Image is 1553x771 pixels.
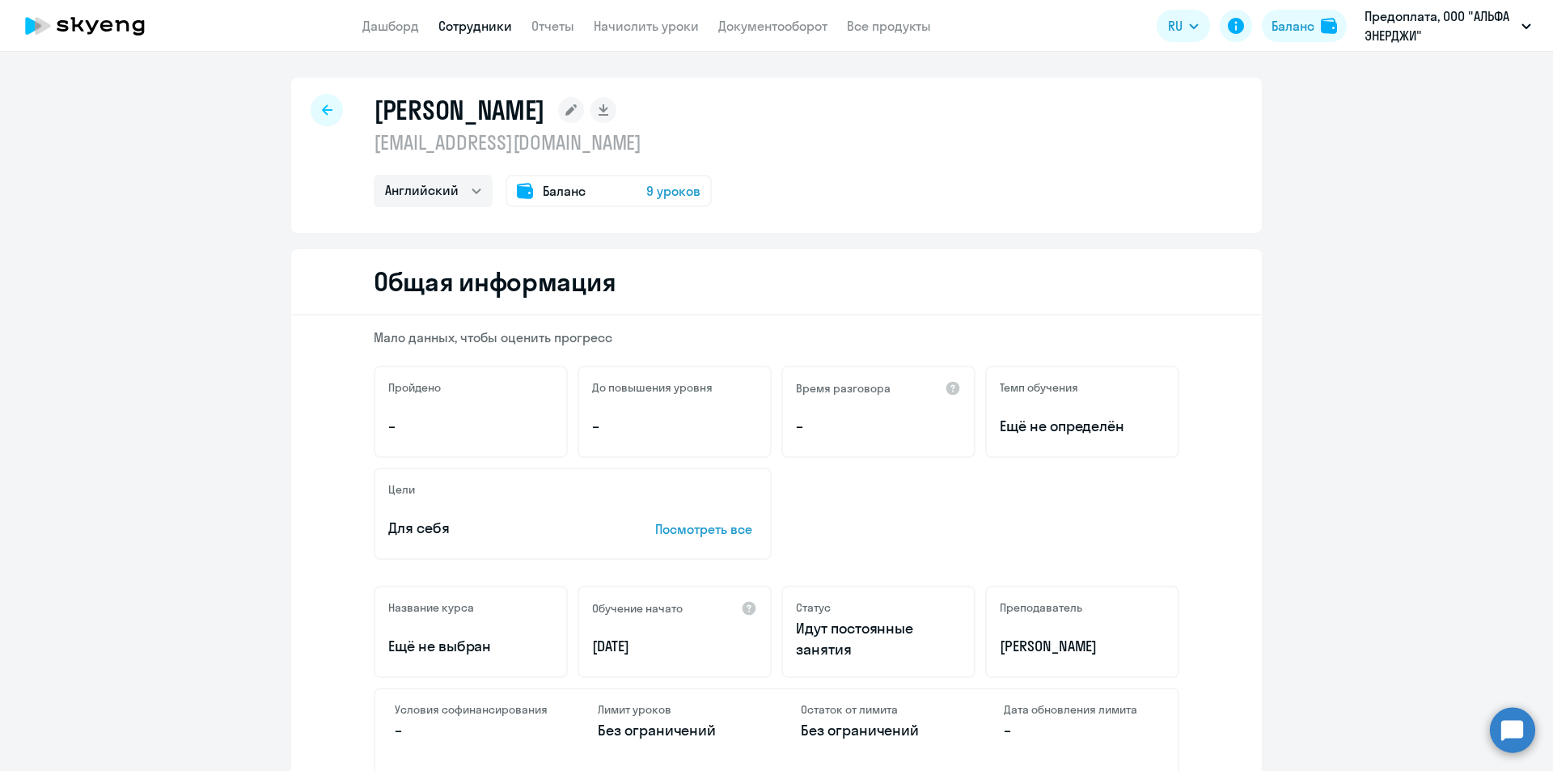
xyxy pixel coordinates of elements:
p: Предоплата, ООО "АЛЬФА ЭНЕРДЖИ" [1365,6,1515,45]
button: RU [1157,10,1210,42]
h5: Цели [388,482,415,497]
h5: Название курса [388,600,474,615]
span: 9 уроков [646,181,700,201]
p: – [395,720,549,741]
p: Без ограничений [801,720,955,741]
h5: Обучение начато [592,601,683,616]
h5: Статус [796,600,831,615]
div: Баланс [1272,16,1314,36]
h5: Преподаватель [1000,600,1082,615]
p: Ещё не выбран [388,636,553,657]
a: Все продукты [847,18,931,34]
span: RU [1168,16,1183,36]
button: Балансbalance [1262,10,1347,42]
h4: Остаток от лимита [801,702,955,717]
p: – [796,416,961,437]
button: Предоплата, ООО "АЛЬФА ЭНЕРДЖИ" [1356,6,1539,45]
p: Без ограничений [598,720,752,741]
p: Для себя [388,518,605,539]
a: Начислить уроки [594,18,699,34]
span: Баланс [543,181,586,201]
a: Сотрудники [438,18,512,34]
p: – [592,416,757,437]
h5: До повышения уровня [592,380,713,395]
a: Отчеты [531,18,574,34]
p: Идут постоянные занятия [796,618,961,660]
p: [DATE] [592,636,757,657]
a: Дашборд [362,18,419,34]
img: balance [1321,18,1337,34]
span: Ещё не определён [1000,416,1165,437]
p: [PERSON_NAME] [1000,636,1165,657]
h5: Пройдено [388,380,441,395]
h4: Дата обновления лимита [1004,702,1158,717]
h2: Общая информация [374,265,616,298]
a: Документооборот [718,18,827,34]
p: – [1004,720,1158,741]
h1: [PERSON_NAME] [374,94,545,126]
h5: Темп обучения [1000,380,1078,395]
h5: Время разговора [796,381,891,396]
p: [EMAIL_ADDRESS][DOMAIN_NAME] [374,129,712,155]
h4: Условия софинансирования [395,702,549,717]
h4: Лимит уроков [598,702,752,717]
p: – [388,416,553,437]
p: Посмотреть все [655,519,757,539]
p: Мало данных, чтобы оценить прогресс [374,328,1179,346]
